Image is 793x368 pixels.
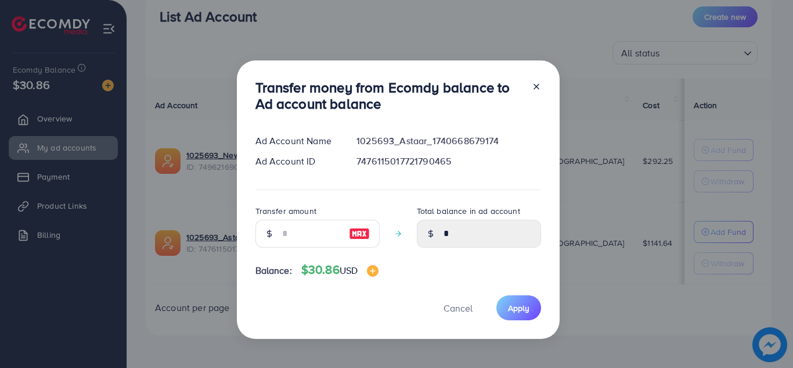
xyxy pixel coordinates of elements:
h4: $30.86 [301,263,379,277]
span: Apply [508,302,529,314]
img: image [349,227,370,241]
span: Cancel [444,302,473,315]
label: Total balance in ad account [417,205,520,217]
div: Ad Account ID [246,155,348,168]
button: Cancel [429,295,487,320]
div: 7476115017721790465 [347,155,550,168]
label: Transfer amount [255,205,316,217]
img: image [367,265,379,277]
div: Ad Account Name [246,134,348,148]
div: 1025693_Astaar_1740668679174 [347,134,550,148]
span: USD [340,264,358,277]
button: Apply [496,295,541,320]
span: Balance: [255,264,292,277]
h3: Transfer money from Ecomdy balance to Ad account balance [255,79,522,113]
